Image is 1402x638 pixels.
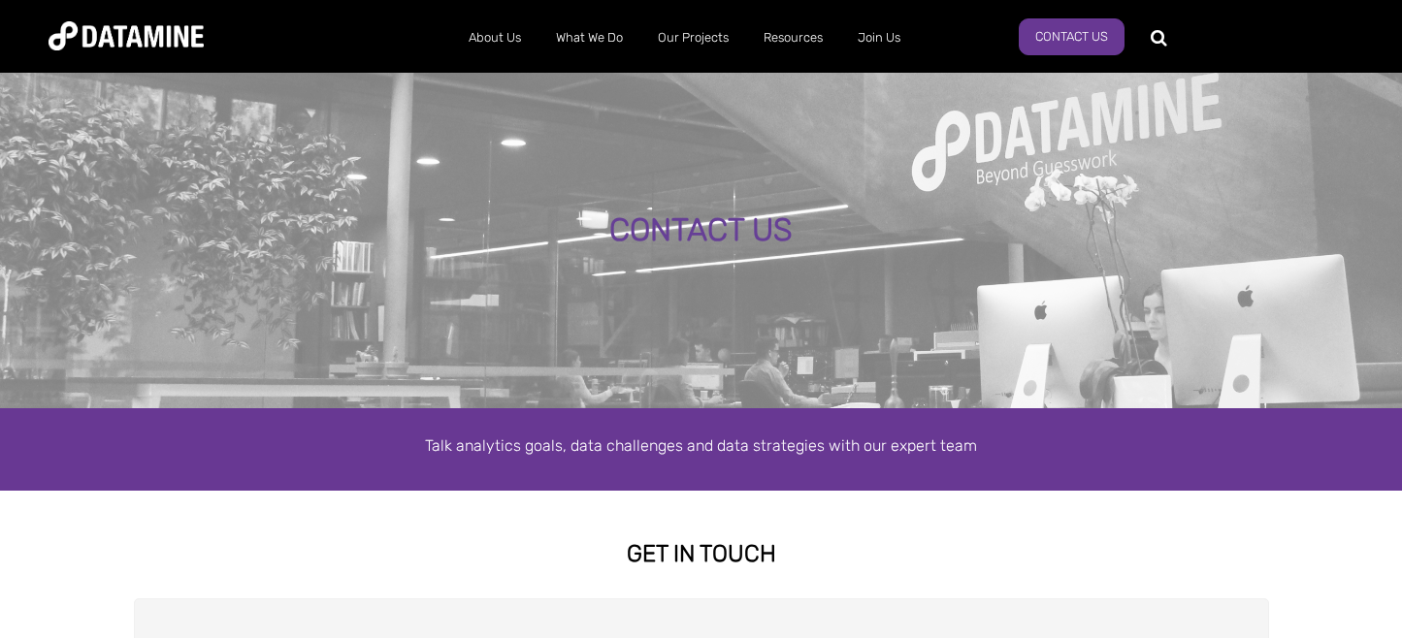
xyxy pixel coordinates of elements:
[451,13,538,63] a: About Us
[49,21,204,50] img: Datamine
[1019,18,1125,55] a: Contact Us
[165,213,1237,248] div: CONTACT US
[746,13,840,63] a: Resources
[425,436,977,455] span: Talk analytics goals, data challenges and data strategies with our expert team
[640,13,746,63] a: Our Projects
[840,13,918,63] a: Join Us
[538,13,640,63] a: What We Do
[627,540,776,567] strong: GET IN TOUCH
